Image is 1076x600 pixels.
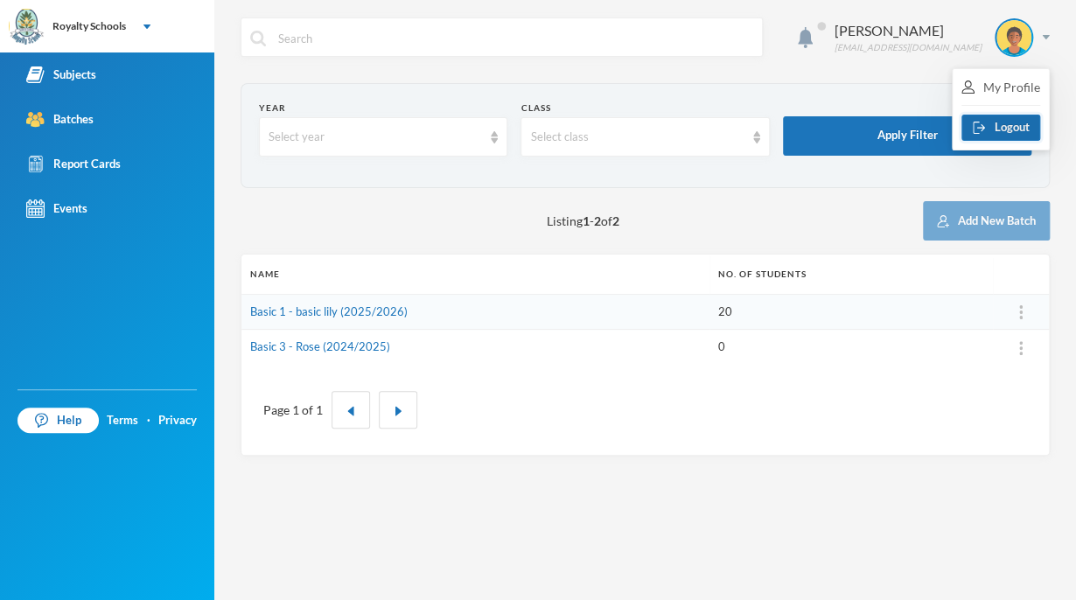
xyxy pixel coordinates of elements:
a: Basic 1 - basic lily (2025/2026) [250,304,408,318]
div: [EMAIL_ADDRESS][DOMAIN_NAME] [835,41,982,54]
img: STUDENT [996,20,1031,55]
a: Terms [107,412,138,429]
a: Help [17,408,99,434]
div: Select class [530,129,744,146]
td: 20 [709,294,993,330]
td: 0 [709,330,993,365]
div: Events [26,199,87,218]
div: · [147,412,150,429]
a: Privacy [158,412,197,429]
b: 1 [583,213,590,228]
th: Name [241,255,709,294]
a: Basic 3 - Rose (2024/2025) [250,339,390,353]
b: 2 [594,213,601,228]
input: Search [276,18,753,58]
th: No. of students [709,255,993,294]
img: ... [1019,305,1023,319]
div: [PERSON_NAME] [835,20,982,41]
div: Select year [269,129,482,146]
div: Page 1 of 1 [263,401,323,419]
div: Batches [26,110,94,129]
img: search [250,31,266,46]
img: logo [10,10,45,45]
div: Royalty Schools [52,18,126,34]
div: Year [259,101,507,115]
div: Subjects [26,66,96,84]
button: Apply Filter [783,116,1031,156]
div: Report Cards [26,155,121,173]
div: My Profile [961,78,1040,96]
b: 2 [612,213,619,228]
button: Add New Batch [923,201,1050,241]
img: ... [1019,341,1023,355]
span: Listing - of [547,212,619,230]
div: Class [521,101,769,115]
button: Logout [961,115,1040,141]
